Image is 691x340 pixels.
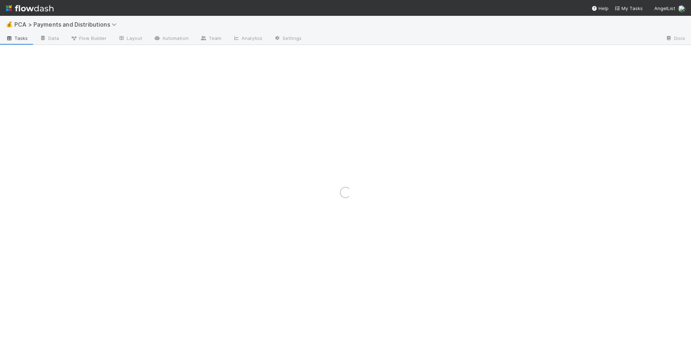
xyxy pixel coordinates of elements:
a: Layout [112,33,148,45]
a: Flow Builder [65,33,112,45]
span: 💰 [6,21,13,27]
span: AngelList [654,5,675,11]
a: Data [34,33,65,45]
div: Help [591,5,609,12]
span: My Tasks [614,5,643,11]
span: Flow Builder [71,35,107,42]
span: Tasks [6,35,28,42]
a: My Tasks [614,5,643,12]
a: Automation [148,33,194,45]
span: PCA > Payments and Distributions [14,21,120,28]
img: logo-inverted-e16ddd16eac7371096b0.svg [6,2,54,14]
a: Docs [660,33,691,45]
img: avatar_99e80e95-8f0d-4917-ae3c-b5dad577a2b5.png [678,5,685,12]
a: Analytics [227,33,268,45]
a: Settings [268,33,307,45]
a: Team [194,33,227,45]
